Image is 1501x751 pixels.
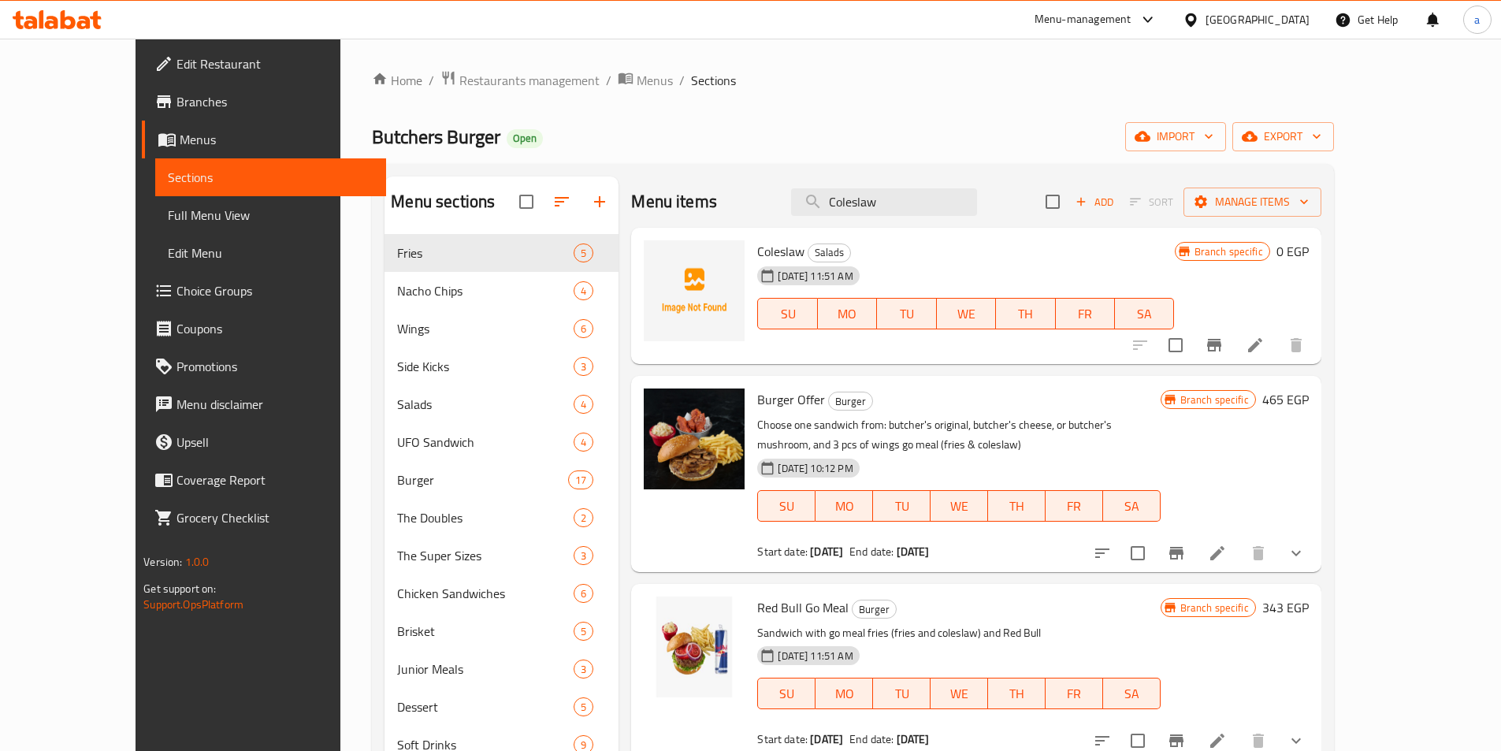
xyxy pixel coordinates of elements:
a: Home [372,71,422,90]
span: 3 [574,359,593,374]
a: Restaurants management [440,70,600,91]
a: Choice Groups [142,272,386,310]
span: MO [824,303,871,325]
a: Menus [618,70,673,91]
div: The Doubles2 [385,499,619,537]
span: 4 [574,397,593,412]
span: Restaurants management [459,71,600,90]
span: Edit Menu [168,244,373,262]
a: Edit Restaurant [142,45,386,83]
span: Branch specific [1174,600,1255,615]
span: Coupons [176,319,373,338]
span: 6 [574,586,593,601]
svg: Show Choices [1287,544,1306,563]
span: TU [879,682,924,705]
span: Version: [143,552,182,572]
div: Dessert5 [385,688,619,726]
span: Burger [397,470,568,489]
span: SA [1109,682,1154,705]
button: MO [816,490,873,522]
a: Sections [155,158,386,196]
span: Menus [180,130,373,149]
div: Brisket5 [385,612,619,650]
button: WE [931,490,988,522]
div: Burger [852,600,897,619]
a: Support.OpsPlatform [143,594,243,615]
span: 3 [574,662,593,677]
span: SU [764,303,811,325]
span: 3 [574,548,593,563]
a: Edit Menu [155,234,386,272]
div: Burger17 [385,461,619,499]
span: Branch specific [1174,392,1255,407]
span: Fries [397,244,574,262]
span: SU [764,682,809,705]
div: items [574,508,593,527]
span: Junior Meals [397,660,574,679]
span: End date: [849,541,894,562]
button: MO [816,678,873,709]
h6: 465 EGP [1262,389,1309,411]
button: SU [757,678,816,709]
span: [DATE] 11:51 AM [771,649,859,664]
span: 2 [574,511,593,526]
button: MO [818,298,877,329]
span: FR [1052,682,1097,705]
div: items [574,622,593,641]
a: Edit menu item [1208,544,1227,563]
div: Open [507,129,543,148]
div: Nacho Chips4 [385,272,619,310]
div: items [574,546,593,565]
button: SA [1115,298,1174,329]
a: Menu disclaimer [142,385,386,423]
div: items [574,584,593,603]
div: UFO Sandwich [397,433,574,452]
span: Wings [397,319,574,338]
span: Menu disclaimer [176,395,373,414]
a: Coupons [142,310,386,348]
li: / [429,71,434,90]
button: FR [1046,490,1103,522]
span: WE [937,682,982,705]
div: Fries5 [385,234,619,272]
a: Menus [142,121,386,158]
span: Chicken Sandwiches [397,584,574,603]
div: items [574,697,593,716]
span: Promotions [176,357,373,376]
span: Salads [397,395,574,414]
h6: 0 EGP [1276,240,1309,262]
span: Add item [1069,190,1120,214]
div: items [574,357,593,376]
div: items [574,319,593,338]
span: SU [764,495,809,518]
span: Dessert [397,697,574,716]
span: 5 [574,624,593,639]
div: UFO Sandwich4 [385,423,619,461]
div: items [574,395,593,414]
span: Burger [853,600,896,619]
a: Edit menu item [1208,731,1227,750]
span: Butchers Burger [372,119,500,154]
button: Add section [581,183,619,221]
span: WE [937,495,982,518]
button: SU [757,490,816,522]
div: [GEOGRAPHIC_DATA] [1206,11,1310,28]
span: Edit Restaurant [176,54,373,73]
button: Branch-specific-item [1195,326,1233,364]
span: [DATE] 11:51 AM [771,269,859,284]
span: 1.0.0 [185,552,210,572]
div: items [568,470,593,489]
h6: 343 EGP [1262,597,1309,619]
input: search [791,188,977,216]
span: TH [994,495,1039,518]
span: Upsell [176,433,373,452]
span: a [1474,11,1480,28]
img: Coleslaw [644,240,745,341]
div: The Doubles [397,508,574,527]
span: MO [822,495,867,518]
button: FR [1056,298,1115,329]
span: Nacho Chips [397,281,574,300]
button: Branch-specific-item [1157,534,1195,572]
